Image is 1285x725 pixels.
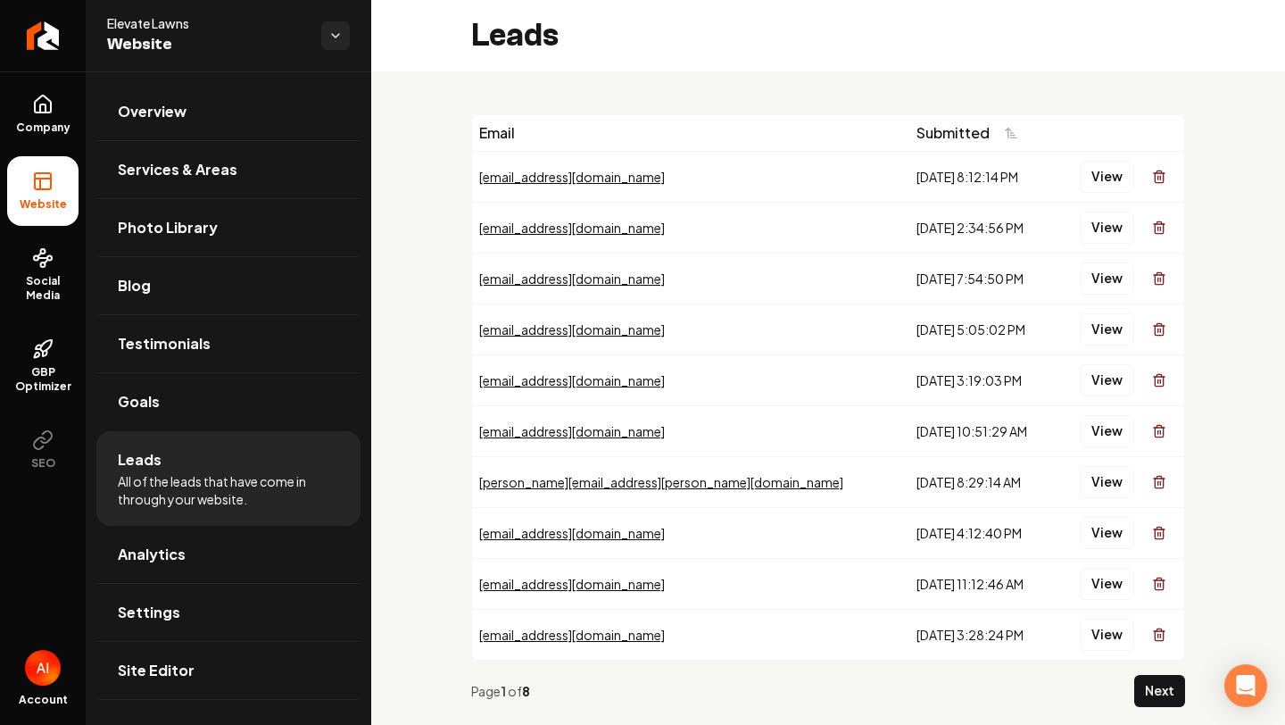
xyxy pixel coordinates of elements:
[916,219,1049,237] div: [DATE] 2:34:56 PM
[916,270,1049,287] div: [DATE] 7:54:50 PM
[7,233,79,317] a: Social Media
[479,524,902,542] div: [EMAIL_ADDRESS][DOMAIN_NAME]
[479,321,902,338] div: [EMAIL_ADDRESS][DOMAIN_NAME]
[479,122,902,144] div: Email
[12,197,74,212] span: Website
[479,422,902,440] div: [EMAIL_ADDRESS][DOMAIN_NAME]
[107,32,307,57] span: Website
[916,524,1049,542] div: [DATE] 4:12:40 PM
[24,456,62,471] span: SEO
[19,693,68,707] span: Account
[916,626,1049,644] div: [DATE] 3:28:24 PM
[118,333,211,354] span: Testimonials
[916,168,1049,186] div: [DATE] 8:12:14 PM
[7,324,79,408] a: GBP Optimizer
[7,274,79,303] span: Social Media
[7,365,79,394] span: GBP Optimizer
[118,391,160,412] span: Goals
[916,422,1049,440] div: [DATE] 10:51:29 AM
[471,683,501,699] span: Page
[9,121,78,135] span: Company
[1080,415,1134,447] button: View
[118,275,151,296] span: Blog
[7,79,79,149] a: Company
[1080,262,1134,295] button: View
[522,683,530,699] strong: 8
[27,21,60,50] img: Rebolt Logo
[916,371,1049,389] div: [DATE] 3:19:03 PM
[96,199,361,256] a: Photo Library
[96,315,361,372] a: Testimonials
[96,257,361,314] a: Blog
[25,650,61,686] img: Abdi Ismael
[118,217,218,238] span: Photo Library
[501,683,508,699] strong: 1
[916,117,1029,149] button: Submitted
[96,141,361,198] a: Services & Areas
[508,683,522,699] span: of
[1134,675,1185,707] button: Next
[916,473,1049,491] div: [DATE] 8:29:14 AM
[96,373,361,430] a: Goals
[479,371,902,389] div: [EMAIL_ADDRESS][DOMAIN_NAME]
[1080,568,1134,600] button: View
[1080,619,1134,651] button: View
[479,575,902,593] div: [EMAIL_ADDRESS][DOMAIN_NAME]
[1080,212,1134,244] button: View
[1080,161,1134,193] button: View
[96,526,361,583] a: Analytics
[1080,313,1134,346] button: View
[1080,364,1134,396] button: View
[118,101,187,122] span: Overview
[96,584,361,641] a: Settings
[916,321,1049,338] div: [DATE] 5:05:02 PM
[118,159,237,180] span: Services & Areas
[479,473,902,491] div: [PERSON_NAME][EMAIL_ADDRESS][PERSON_NAME][DOMAIN_NAME]
[479,626,902,644] div: [EMAIL_ADDRESS][DOMAIN_NAME]
[7,415,79,485] button: SEO
[118,544,186,565] span: Analytics
[25,650,61,686] button: Open user button
[471,18,559,54] h2: Leads
[118,602,180,623] span: Settings
[916,575,1049,593] div: [DATE] 11:12:46 AM
[1224,664,1267,707] div: Open Intercom Messenger
[916,122,990,144] span: Submitted
[1080,517,1134,549] button: View
[118,449,162,471] span: Leads
[479,219,902,237] div: [EMAIL_ADDRESS][DOMAIN_NAME]
[118,660,195,681] span: Site Editor
[1080,466,1134,498] button: View
[96,642,361,699] a: Site Editor
[479,270,902,287] div: [EMAIL_ADDRESS][DOMAIN_NAME]
[479,168,902,186] div: [EMAIL_ADDRESS][DOMAIN_NAME]
[107,14,307,32] span: Elevate Lawns
[118,472,339,508] span: All of the leads that have come in through your website.
[96,83,361,140] a: Overview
